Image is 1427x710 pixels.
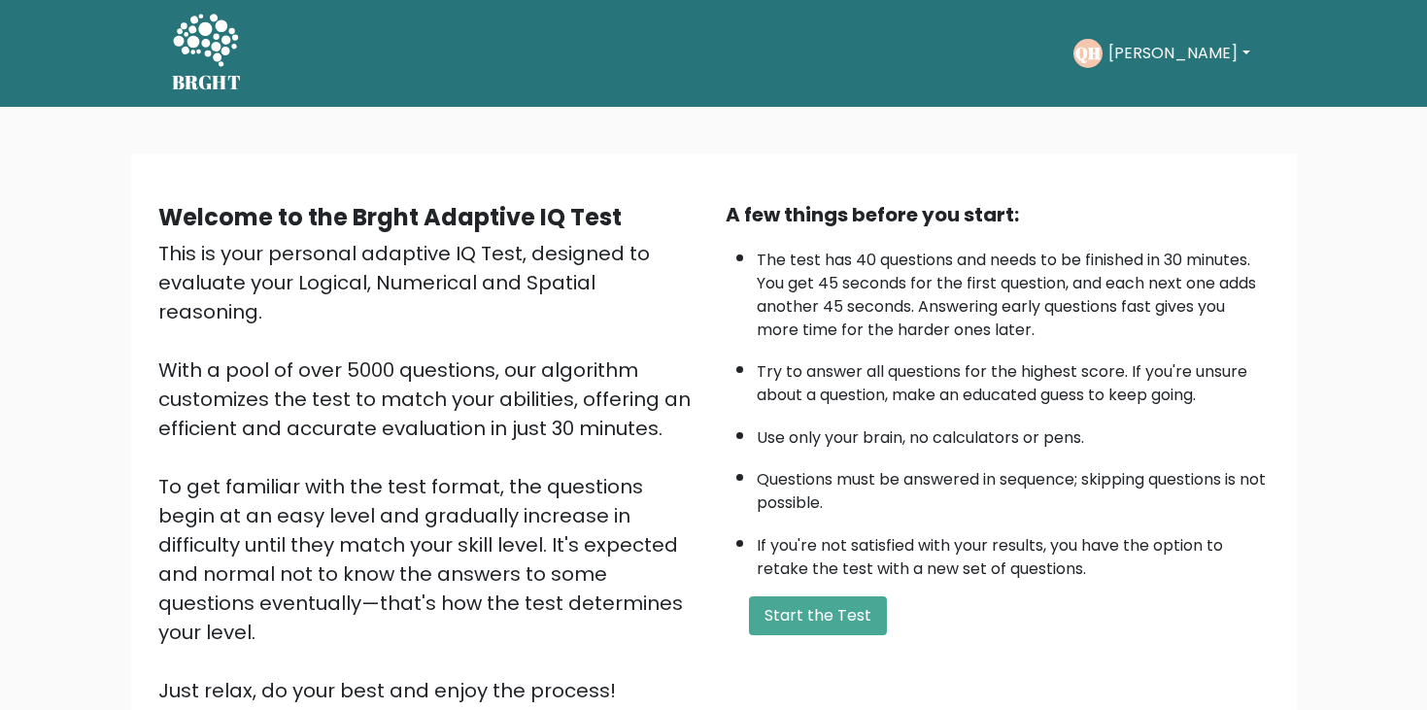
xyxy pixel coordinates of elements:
div: A few things before you start: [726,200,1270,229]
li: Try to answer all questions for the highest score. If you're unsure about a question, make an edu... [757,351,1270,407]
text: QH [1075,42,1101,64]
b: Welcome to the Brght Adaptive IQ Test [158,201,622,233]
li: The test has 40 questions and needs to be finished in 30 minutes. You get 45 seconds for the firs... [757,239,1270,342]
a: BRGHT [172,8,242,99]
button: [PERSON_NAME] [1103,41,1255,66]
div: This is your personal adaptive IQ Test, designed to evaluate your Logical, Numerical and Spatial ... [158,239,702,705]
h5: BRGHT [172,71,242,94]
button: Start the Test [749,596,887,635]
li: Questions must be answered in sequence; skipping questions is not possible. [757,458,1270,515]
li: If you're not satisfied with your results, you have the option to retake the test with a new set ... [757,524,1270,581]
li: Use only your brain, no calculators or pens. [757,417,1270,450]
